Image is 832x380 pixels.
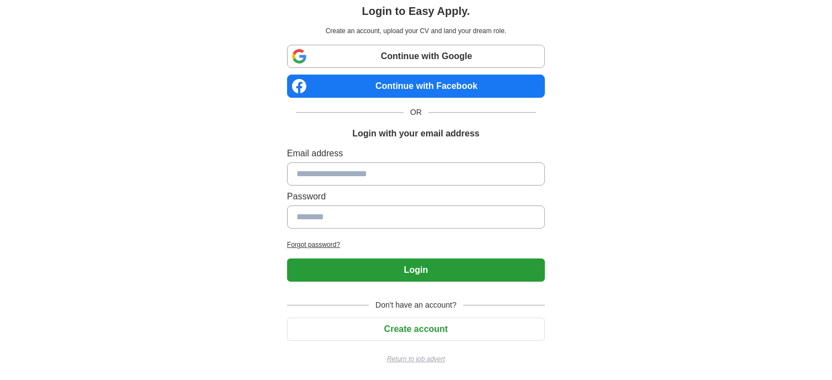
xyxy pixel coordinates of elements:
[287,147,545,160] label: Email address
[287,318,545,341] button: Create account
[287,324,545,334] a: Create account
[287,45,545,68] a: Continue with Google
[287,240,545,250] a: Forgot password?
[287,258,545,282] button: Login
[289,26,543,36] p: Create an account, upload your CV and land your dream role.
[287,190,545,203] label: Password
[352,127,479,140] h1: Login with your email address
[287,354,545,364] a: Return to job advert
[287,75,545,98] a: Continue with Facebook
[404,107,428,118] span: OR
[362,3,470,19] h1: Login to Easy Apply.
[369,299,463,311] span: Don't have an account?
